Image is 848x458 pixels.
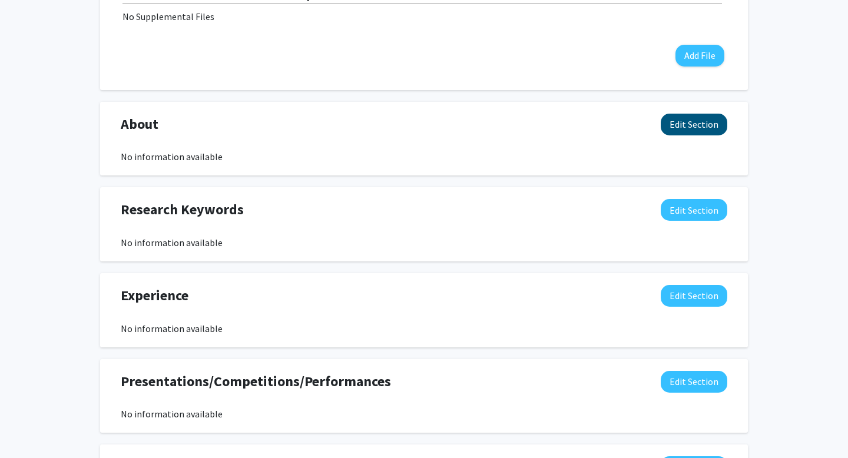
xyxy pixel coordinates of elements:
span: Experience [121,285,188,306]
span: Presentations/Competitions/Performances [121,371,391,392]
button: Add File [675,45,724,67]
span: About [121,114,158,135]
div: No information available [121,407,727,421]
div: No information available [121,235,727,250]
iframe: Chat [9,405,50,449]
span: Research Keywords [121,199,244,220]
div: No information available [121,150,727,164]
button: Edit Presentations/Competitions/Performances [661,371,727,393]
button: Edit Experience [661,285,727,307]
button: Edit About [661,114,727,135]
button: Edit Research Keywords [661,199,727,221]
div: No information available [121,321,727,336]
div: No Supplemental Files [122,9,726,24]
